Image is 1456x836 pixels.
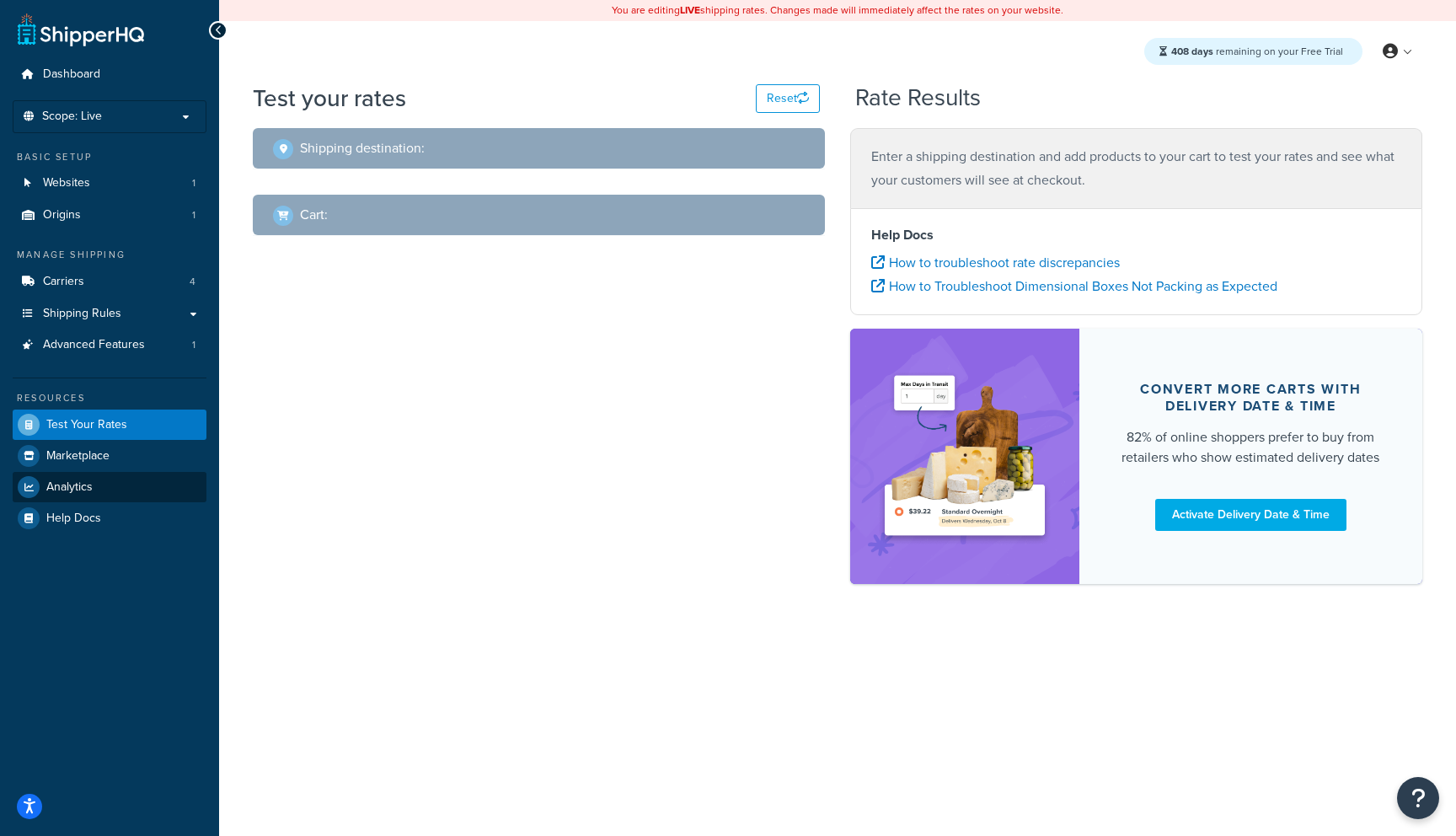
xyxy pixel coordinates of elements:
span: Shipping Rules [43,307,121,321]
a: Advanced Features1 [13,330,206,361]
span: Carriers [43,275,84,289]
span: Test Your Rates [46,418,127,432]
span: 4 [190,275,195,289]
a: Carriers4 [13,266,206,297]
h2: Cart : [300,207,328,222]
li: Carriers [13,266,206,297]
div: Basic Setup [13,150,206,164]
span: Analytics [46,480,93,495]
span: 1 [192,176,195,190]
span: Advanced Features [43,338,145,352]
span: 1 [192,208,195,222]
div: Resources [13,391,206,405]
a: How to Troubleshoot Dimensional Boxes Not Packing as Expected [871,276,1277,296]
a: Origins1 [13,200,206,231]
h4: Help Docs [871,225,1401,245]
span: Marketplace [46,449,110,464]
b: LIVE [680,3,700,18]
p: Enter a shipping destination and add products to your cart to test your rates and see what your c... [871,145,1401,192]
a: Dashboard [13,59,206,90]
li: Origins [13,200,206,231]
h2: Rate Results [855,85,981,111]
a: Activate Delivery Date & Time [1155,499,1346,531]
div: Convert more carts with delivery date & time [1120,381,1382,415]
a: Marketplace [13,441,206,471]
h1: Test your rates [253,82,406,115]
a: Analytics [13,472,206,502]
a: Help Docs [13,503,206,533]
li: Websites [13,168,206,199]
li: Advanced Features [13,330,206,361]
a: Shipping Rules [13,298,206,330]
h2: Shipping destination : [300,141,425,156]
strong: 408 days [1171,44,1213,59]
span: Scope: Live [42,110,102,124]
a: Test Your Rates [13,410,206,440]
span: remaining on your Free Trial [1171,44,1343,59]
img: feature-image-ddt-36eae7f7280da8017bfb280eaccd9c446f90b1fe08728e4019434db127062ab4.png [875,354,1054,558]
div: Manage Shipping [13,248,206,262]
span: Websites [43,176,90,190]
div: 82% of online shoppers prefer to buy from retailers who show estimated delivery dates [1120,427,1382,468]
span: Help Docs [46,512,101,526]
span: Dashboard [43,67,100,82]
a: Websites1 [13,168,206,199]
button: Open Resource Center [1397,777,1439,819]
span: 1 [192,338,195,352]
span: Origins [43,208,81,222]
button: Reset [756,84,820,113]
a: How to troubleshoot rate discrepancies [871,253,1120,272]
